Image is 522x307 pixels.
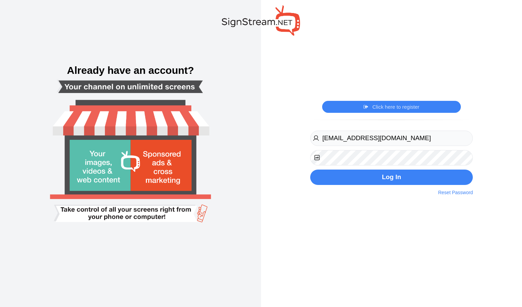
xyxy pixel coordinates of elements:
a: Reset Password [438,189,473,196]
img: Smart tv login [31,43,229,264]
button: Log In [310,170,473,185]
h3: Already have an account? [7,65,254,76]
input: Username [310,131,473,146]
iframe: Chat Widget [488,274,522,307]
img: SignStream.NET [222,5,300,36]
a: Click here to register [363,104,419,110]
